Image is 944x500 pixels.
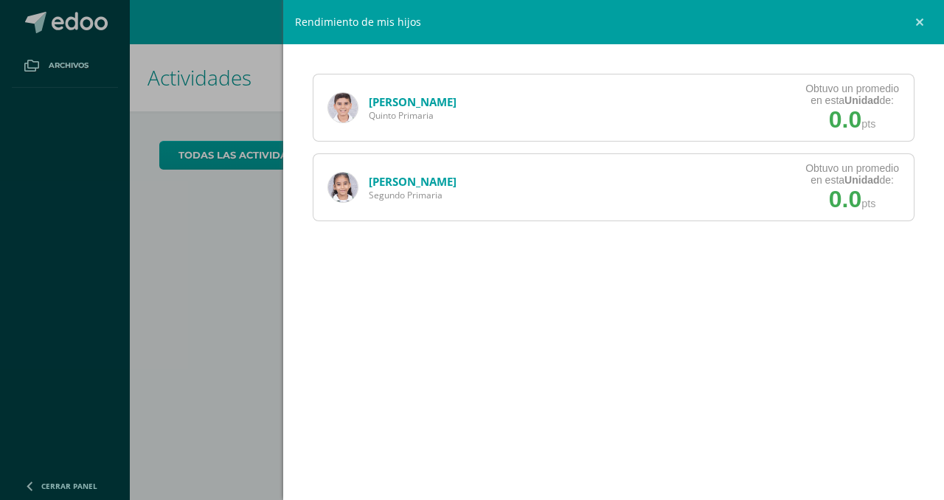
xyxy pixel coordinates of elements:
span: 0.0 [829,106,861,133]
span: pts [861,198,875,209]
a: [PERSON_NAME] [369,174,457,189]
a: [PERSON_NAME] [369,94,457,109]
div: Obtuvo un promedio en esta de: [805,162,899,186]
strong: Unidad [844,174,879,186]
span: pts [861,118,875,130]
img: fec1e71f1610ddf0adea3d136bbe3564.png [328,173,358,202]
span: Quinto Primaria [369,109,457,122]
img: eb15e01ffa0f51b382628b1c73886c7a.png [328,93,358,122]
span: 0.0 [829,186,861,212]
span: Segundo Primaria [369,189,457,201]
div: Obtuvo un promedio en esta de: [805,83,899,106]
strong: Unidad [844,94,879,106]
